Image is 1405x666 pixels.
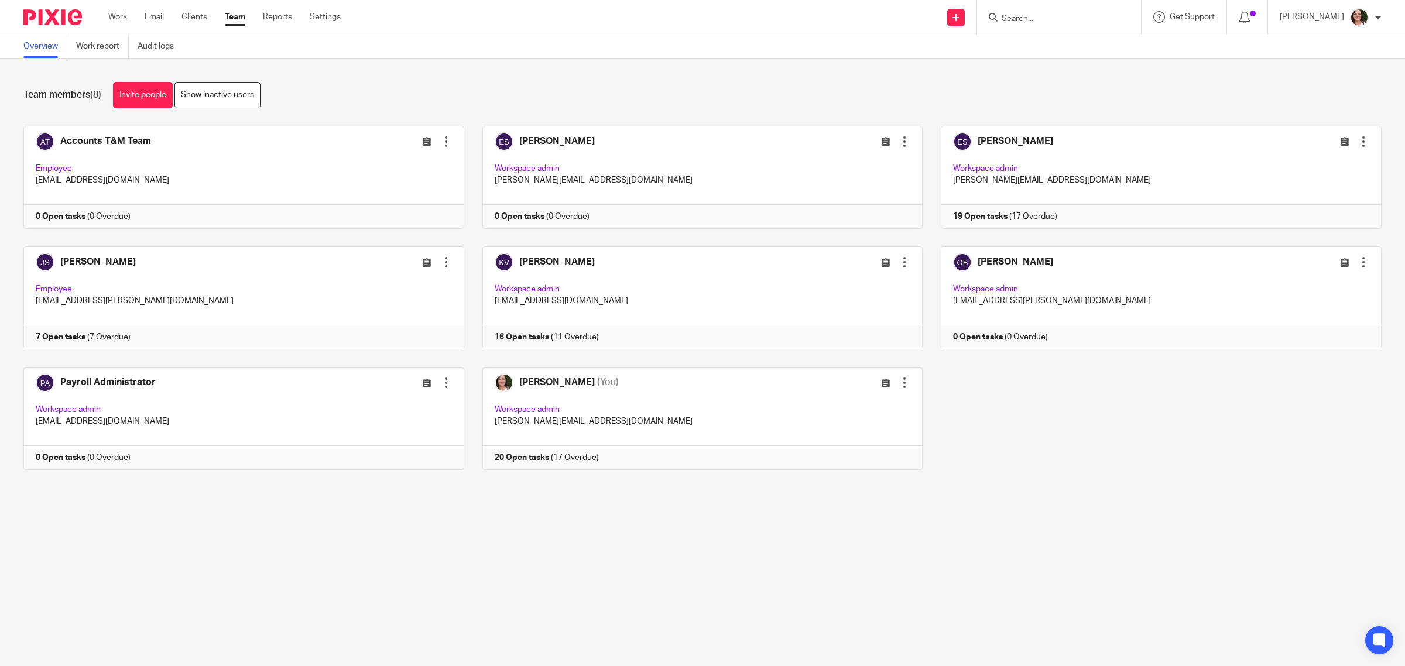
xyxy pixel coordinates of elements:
a: Audit logs [138,35,183,58]
a: Reports [263,11,292,23]
a: Invite people [113,82,173,108]
a: Work [108,11,127,23]
img: Pixie [23,9,82,25]
a: Overview [23,35,67,58]
a: Show inactive users [174,82,261,108]
p: [PERSON_NAME] [1280,11,1344,23]
input: Search [1000,14,1106,25]
a: Team [225,11,245,23]
a: Work report [76,35,129,58]
span: Get Support [1170,13,1215,21]
h1: Team members [23,89,101,101]
a: Clients [181,11,207,23]
img: me.jpg [1350,8,1369,27]
span: (8) [90,90,101,99]
a: Settings [310,11,341,23]
a: Email [145,11,164,23]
